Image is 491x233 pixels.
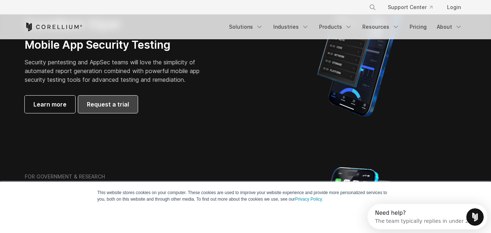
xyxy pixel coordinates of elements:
[25,58,211,84] p: Security pentesting and AppSec teams will love the simplicity of automated report generation comb...
[366,1,379,14] button: Search
[25,38,211,52] h3: Mobile App Security Testing
[25,173,105,180] h6: FOR GOVERNMENT & RESEARCH
[360,1,467,14] div: Navigation Menu
[25,23,82,31] a: Corellium Home
[225,20,267,33] a: Solutions
[97,189,394,202] p: This website stores cookies on your computer. These cookies are used to improve your website expe...
[295,197,323,202] a: Privacy Policy.
[405,20,431,33] a: Pricing
[78,96,138,113] a: Request a trial
[3,3,126,23] div: Open Intercom Messenger
[367,204,487,229] iframe: Intercom live chat discovery launcher
[358,20,404,33] a: Resources
[25,96,75,113] a: Learn more
[8,6,104,12] div: Need help?
[466,208,484,226] iframe: Intercom live chat
[33,100,67,109] span: Learn more
[382,1,438,14] a: Support Center
[269,20,313,33] a: Industries
[8,12,104,20] div: The team typically replies in under 2h
[87,100,129,109] span: Request a trial
[315,20,357,33] a: Products
[225,20,467,33] div: Navigation Menu
[432,20,467,33] a: About
[441,1,467,14] a: Login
